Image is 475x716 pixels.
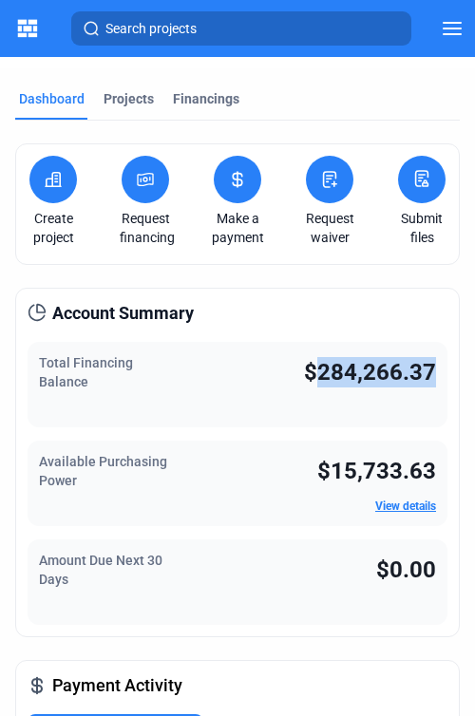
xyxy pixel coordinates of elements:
[104,89,154,108] div: Projects
[39,454,167,488] span: Available Purchasing Power
[304,359,436,386] span: $284,266.37
[52,300,194,327] span: Account Summary
[39,355,133,389] span: Total Financing Balance
[52,672,182,699] span: Payment Activity
[396,209,447,247] a: Submit files
[376,556,436,583] span: $0.00
[317,458,436,484] span: $15,733.63
[105,19,197,38] span: Search projects
[28,209,79,247] a: Create project
[212,209,263,247] a: Make a payment
[19,89,85,108] div: Dashboard
[71,11,411,46] button: Search projects
[120,209,171,247] a: Request financing
[304,209,355,247] a: Request waiver
[39,553,162,587] span: Amount Due Next 30 Days
[173,89,239,108] div: Financings
[375,499,436,513] a: View details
